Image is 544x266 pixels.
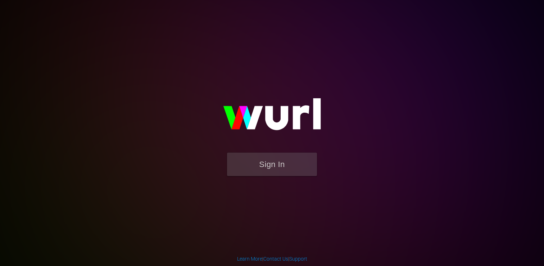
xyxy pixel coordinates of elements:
[263,256,288,262] a: Contact Us
[200,83,344,153] img: wurl-logo-on-black-223613ac3d8ba8fe6dc639794a292ebdb59501304c7dfd60c99c58986ef67473.svg
[237,255,307,262] div: | |
[289,256,307,262] a: Support
[237,256,262,262] a: Learn More
[227,153,317,176] button: Sign In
